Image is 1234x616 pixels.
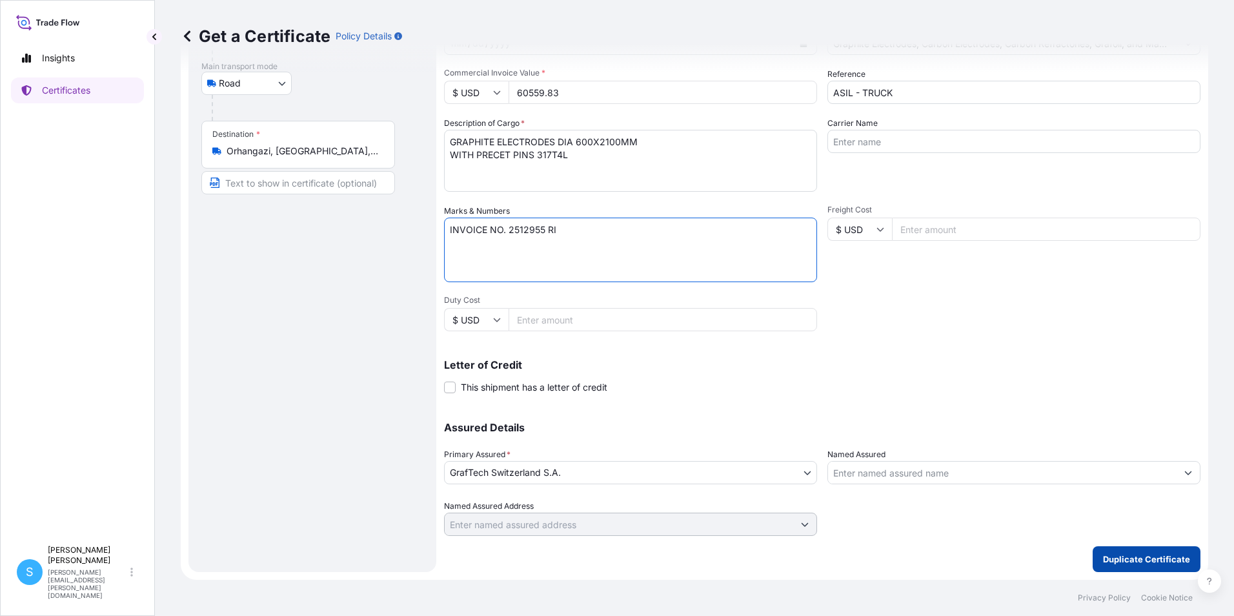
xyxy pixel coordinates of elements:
[444,500,534,513] label: Named Assured Address
[11,77,144,103] a: Certificates
[181,26,330,46] p: Get a Certificate
[227,145,379,158] input: Destination
[1103,553,1190,566] p: Duplicate Certificate
[444,422,1200,433] p: Assured Details
[26,566,34,579] span: S
[450,466,561,479] span: GrafTech Switzerland S.A.
[827,205,1200,215] span: Freight Cost
[444,448,511,461] span: Primary Assured
[212,129,260,139] div: Destination
[42,52,75,65] p: Insights
[219,77,241,90] span: Road
[827,130,1200,153] input: Enter name
[444,205,510,218] label: Marks & Numbers
[336,30,392,43] p: Policy Details
[444,68,817,78] span: Commercial Invoice Value
[48,568,128,599] p: [PERSON_NAME][EMAIL_ADDRESS][PERSON_NAME][DOMAIN_NAME]
[1177,461,1200,484] button: Show suggestions
[444,461,817,484] button: GrafTech Switzerland S.A.
[1093,546,1200,572] button: Duplicate Certificate
[201,171,395,194] input: Text to appear on certificate
[827,448,885,461] label: Named Assured
[444,295,817,305] span: Duty Cost
[1078,593,1131,603] a: Privacy Policy
[42,84,90,97] p: Certificates
[509,81,817,104] input: Enter amount
[828,461,1177,484] input: Assured Name
[827,68,865,81] label: Reference
[827,117,878,130] label: Carrier Name
[444,218,817,282] textarea: INVOICE NO. 2512995 RI
[461,381,607,394] span: This shipment has a letter of credit
[11,45,144,71] a: Insights
[201,72,292,95] button: Select transport
[509,308,817,331] input: Enter amount
[444,117,525,130] label: Description of Cargo
[793,513,816,536] button: Show suggestions
[1141,593,1193,603] a: Cookie Notice
[444,360,1200,370] p: Letter of Credit
[445,513,793,536] input: Named Assured Address
[827,81,1200,104] input: Enter booking reference
[48,545,128,566] p: [PERSON_NAME] [PERSON_NAME]
[892,218,1200,241] input: Enter amount
[444,130,817,192] textarea: GRAPHITE ELECTRODES DIA 600X2100MM WITH PRECET PINS 317T4L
